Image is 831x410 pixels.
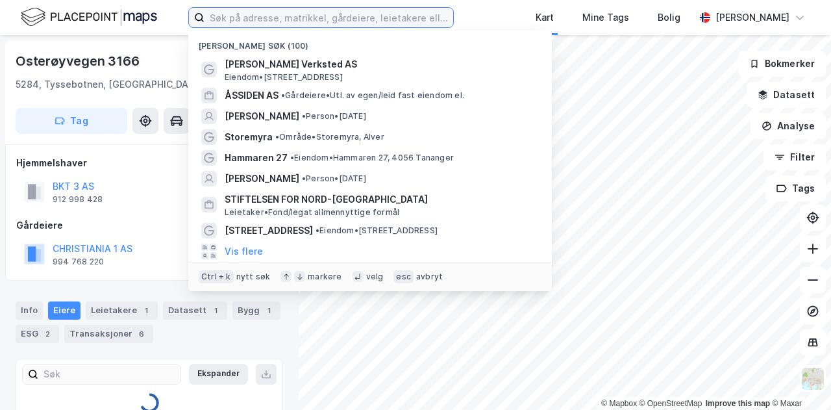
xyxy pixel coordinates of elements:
[738,51,826,77] button: Bokmerker
[766,348,831,410] div: Kontrollprogram for chat
[16,218,282,233] div: Gårdeiere
[281,90,464,101] span: Gårdeiere • Utl. av egen/leid fast eiendom el.
[308,272,341,282] div: markere
[225,72,343,83] span: Eiendom • [STREET_ADDRESS]
[225,171,299,186] span: [PERSON_NAME]
[225,207,399,218] span: Leietaker • Fond/legat allmennyttige formål
[16,51,142,71] div: Osterøyvegen 3166
[64,325,153,343] div: Transaksjoner
[53,257,104,267] div: 994 768 220
[86,301,158,320] div: Leietakere
[416,272,443,282] div: avbryt
[236,272,271,282] div: nytt søk
[366,272,384,282] div: velg
[225,129,273,145] span: Storemyra
[232,301,280,320] div: Bygg
[225,57,536,72] span: [PERSON_NAME] Verksted AS
[16,325,59,343] div: ESG
[209,304,222,317] div: 1
[135,327,148,340] div: 6
[290,153,294,162] span: •
[205,8,453,27] input: Søk på adresse, matrikkel, gårdeiere, leietakere eller personer
[393,270,414,283] div: esc
[275,132,384,142] span: Område • Storemyra, Alver
[639,399,702,408] a: OpenStreetMap
[41,327,54,340] div: 2
[163,301,227,320] div: Datasett
[225,88,279,103] span: ÅSSIDEN AS
[225,223,313,238] span: [STREET_ADDRESS]
[316,225,319,235] span: •
[601,399,637,408] a: Mapbox
[281,90,285,100] span: •
[290,153,454,163] span: Eiendom • Hammaren 27, 4056 Tananger
[225,109,299,124] span: [PERSON_NAME]
[225,244,263,259] button: Vis flere
[53,194,103,205] div: 912 998 428
[763,144,826,170] button: Filter
[302,173,366,184] span: Person • [DATE]
[140,304,153,317] div: 1
[16,77,203,92] div: 5284, Tyssebotnen, [GEOGRAPHIC_DATA]
[189,364,248,385] button: Ekspander
[706,399,770,408] a: Improve this map
[21,6,157,29] img: logo.f888ab2527a4732fd821a326f86c7f29.svg
[536,10,554,25] div: Kart
[766,348,831,410] iframe: Chat Widget
[199,270,234,283] div: Ctrl + k
[715,10,789,25] div: [PERSON_NAME]
[316,225,438,236] span: Eiendom • [STREET_ADDRESS]
[302,111,306,121] span: •
[750,113,826,139] button: Analyse
[275,132,279,142] span: •
[225,150,288,166] span: Hammaren 27
[188,31,552,54] div: [PERSON_NAME] søk (100)
[765,175,826,201] button: Tags
[582,10,629,25] div: Mine Tags
[302,173,306,183] span: •
[48,301,81,320] div: Eiere
[225,192,536,207] span: STIFTELSEN FOR NORD-[GEOGRAPHIC_DATA]
[262,304,275,317] div: 1
[747,82,826,108] button: Datasett
[16,301,43,320] div: Info
[16,108,127,134] button: Tag
[38,365,180,384] input: Søk
[658,10,680,25] div: Bolig
[16,155,282,171] div: Hjemmelshaver
[302,111,366,122] span: Person • [DATE]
